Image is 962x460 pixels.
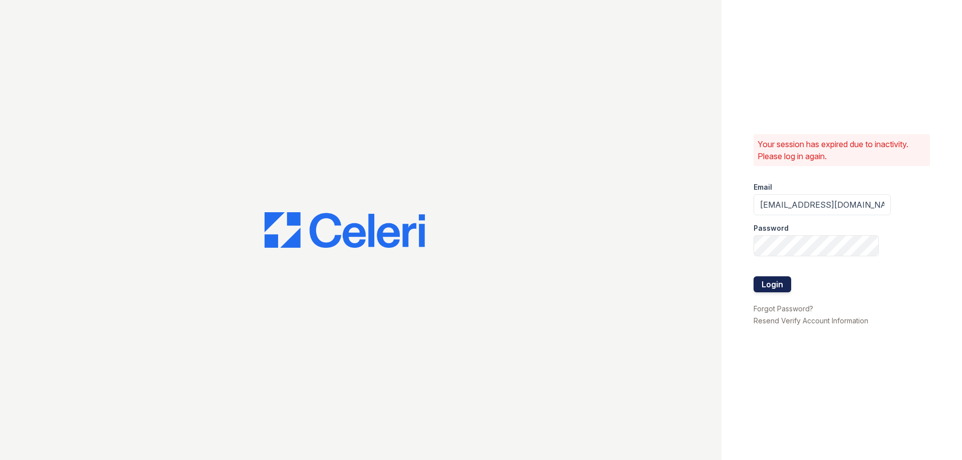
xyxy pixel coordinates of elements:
[754,182,772,192] label: Email
[758,138,926,162] p: Your session has expired due to inactivity. Please log in again.
[265,212,425,248] img: CE_Logo_Blue-a8612792a0a2168367f1c8372b55b34899dd931a85d93a1a3d3e32e68fde9ad4.png
[754,316,868,325] a: Resend Verify Account Information
[754,223,789,233] label: Password
[754,304,813,313] a: Forgot Password?
[754,276,791,292] button: Login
